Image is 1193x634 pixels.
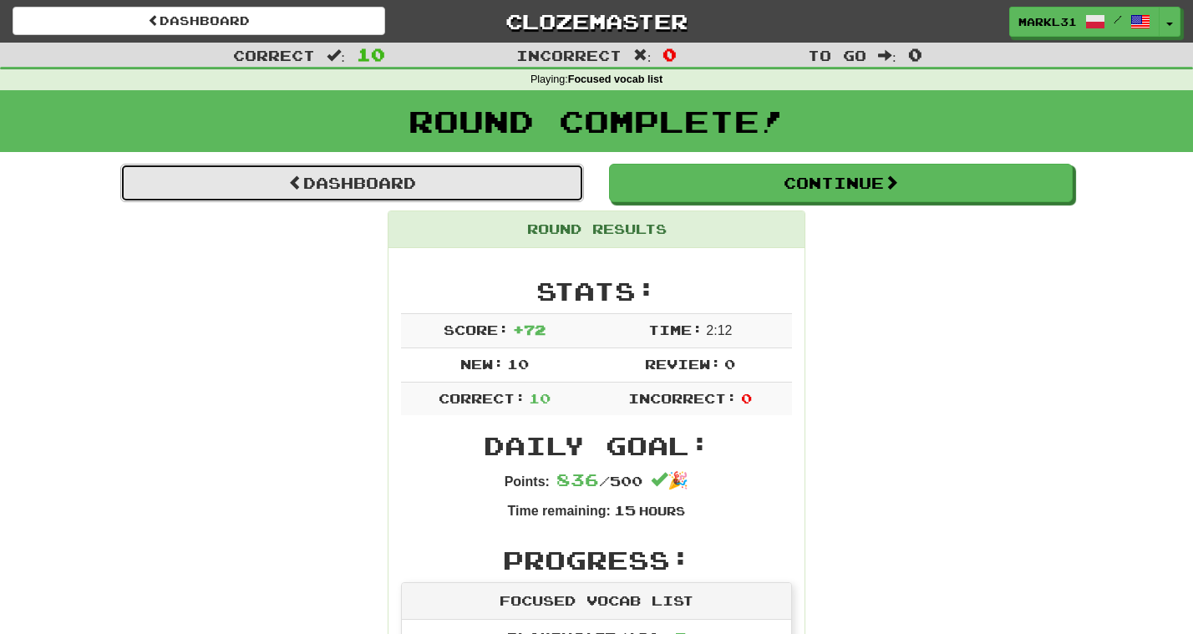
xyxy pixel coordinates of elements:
[633,48,652,63] span: :
[645,356,721,372] span: Review:
[1114,13,1122,25] span: /
[6,104,1187,138] h1: Round Complete!
[444,322,509,337] span: Score:
[568,74,662,85] strong: Focused vocab list
[13,7,385,35] a: Dashboard
[614,502,636,518] span: 15
[410,7,783,36] a: Clozemaster
[648,322,703,337] span: Time:
[706,323,732,337] span: 2 : 12
[507,356,529,372] span: 10
[628,390,737,406] span: Incorrect:
[651,471,688,489] span: 🎉
[460,356,504,372] span: New:
[233,47,315,63] span: Correct
[327,48,345,63] span: :
[1009,7,1160,37] a: MarkL31 /
[639,504,685,518] small: Hours
[808,47,866,63] span: To go
[556,473,642,489] span: / 500
[357,44,385,64] span: 10
[556,469,599,489] span: 836
[401,546,792,574] h2: Progress:
[120,164,584,202] a: Dashboard
[741,390,752,406] span: 0
[1018,14,1077,29] span: MarkL31
[516,47,622,63] span: Incorrect
[908,44,922,64] span: 0
[609,164,1073,202] button: Continue
[724,356,735,372] span: 0
[388,211,805,248] div: Round Results
[513,322,546,337] span: + 72
[878,48,896,63] span: :
[662,44,677,64] span: 0
[529,390,551,406] span: 10
[508,504,611,518] strong: Time remaining:
[439,390,525,406] span: Correct:
[402,583,791,620] div: Focused vocab list
[401,432,792,459] h2: Daily Goal:
[401,277,792,305] h2: Stats:
[505,474,550,489] strong: Points:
